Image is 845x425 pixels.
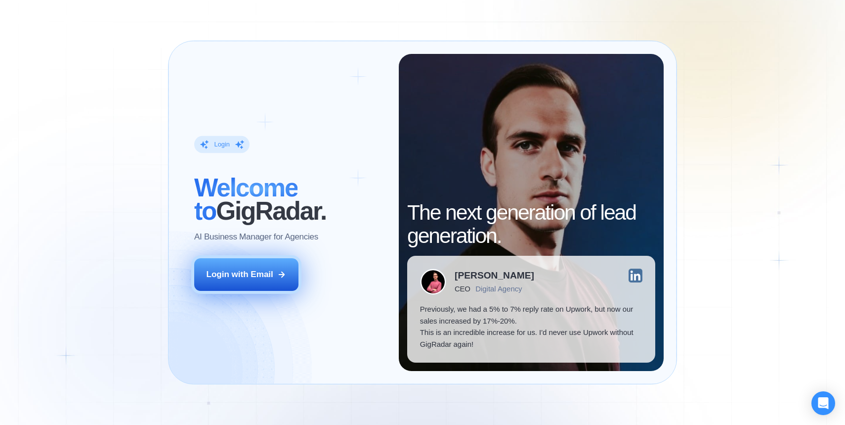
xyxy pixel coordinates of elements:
[455,284,470,293] div: CEO
[455,271,534,280] div: [PERSON_NAME]
[214,140,229,148] div: Login
[407,201,655,247] h2: The next generation of lead generation.
[420,303,643,350] p: Previously, we had a 5% to 7% reply rate on Upwork, but now our sales increased by 17%-20%. This ...
[811,391,835,415] div: Open Intercom Messenger
[194,258,299,291] button: Login with Email
[194,177,386,223] h2: ‍ GigRadar.
[475,284,522,293] div: Digital Agency
[194,232,318,243] p: AI Business Manager for Agencies
[194,174,297,226] span: Welcome to
[207,269,273,281] div: Login with Email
